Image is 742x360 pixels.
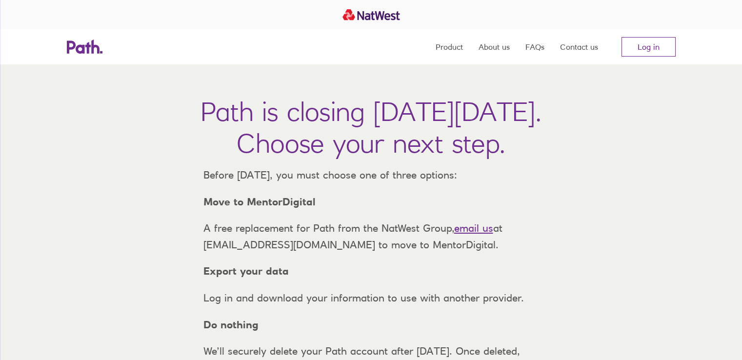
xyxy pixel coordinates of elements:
a: Log in [622,37,676,57]
strong: Export your data [203,265,289,277]
p: A free replacement for Path from the NatWest Group, at [EMAIL_ADDRESS][DOMAIN_NAME] to move to Me... [196,220,547,253]
p: Before [DATE], you must choose one of three options: [196,167,547,183]
strong: Move to MentorDigital [203,196,316,208]
p: Log in and download your information to use with another provider. [196,290,547,306]
a: Product [436,29,463,64]
a: FAQs [525,29,544,64]
strong: Do nothing [203,319,259,331]
a: Contact us [560,29,598,64]
a: email us [454,222,493,234]
h1: Path is closing [DATE][DATE]. Choose your next step. [201,96,541,159]
a: About us [479,29,510,64]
